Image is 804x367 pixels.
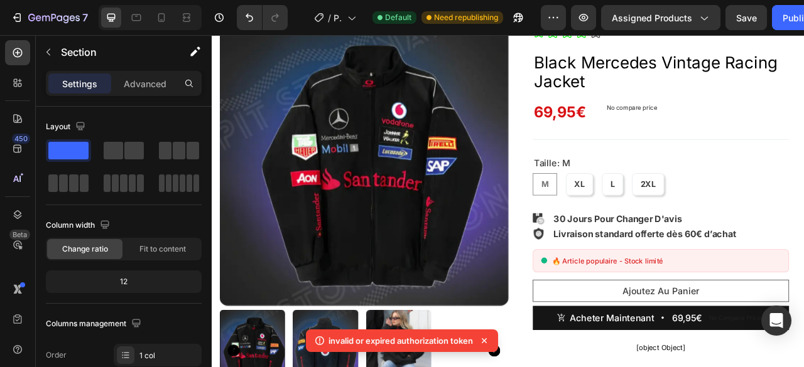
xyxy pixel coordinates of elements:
[507,183,513,196] span: L
[408,245,423,260] img: Alt Image
[124,77,166,90] p: Advanced
[48,273,199,290] div: 12
[612,11,692,24] span: Assigned Products
[237,5,288,30] div: Undo/Redo
[139,350,198,361] div: 1 col
[46,119,88,136] div: Layout
[761,306,791,336] div: Open Intercom Messenger
[633,356,698,363] p: No compare price
[408,21,734,73] h1: Black Mercedes Vintage Racing Jacket
[9,230,30,240] div: Beta
[435,225,598,242] p: 30 Jours Pour Changer D'avis
[408,226,423,241] img: Alt Image
[139,243,186,255] span: Fit to content
[408,153,457,173] legend: Taille: M
[46,316,144,332] div: Columns management
[334,11,342,24] span: Product Page - [DATE] 21:29:15
[12,134,30,144] div: 450
[385,12,411,23] span: Default
[725,5,767,30] button: Save
[82,10,88,25] p: 7
[408,311,734,339] button: Ajoutez au panier&nbsp;
[419,183,428,196] span: M
[601,5,720,30] button: Assigned Products
[461,183,474,196] span: XL
[212,35,804,367] iframe: Design area
[736,13,757,23] span: Save
[62,243,108,255] span: Change ratio
[408,83,487,112] div: 69,95€
[434,12,498,23] span: Need republishing
[61,45,164,60] p: Section
[62,77,97,90] p: Settings
[329,334,473,347] p: invalid or expired authorization token
[5,5,94,30] button: 7
[522,317,621,334] div: Ajoutez au panier
[46,217,112,234] div: Column width
[46,349,67,361] div: Order
[503,88,729,96] p: No compare price
[435,245,667,262] p: Livraison standard offerte dès 60€ d’achat
[433,280,574,294] span: 🔥 Article populaire - Stock limité
[545,183,565,196] span: 2XL
[328,11,331,24] span: /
